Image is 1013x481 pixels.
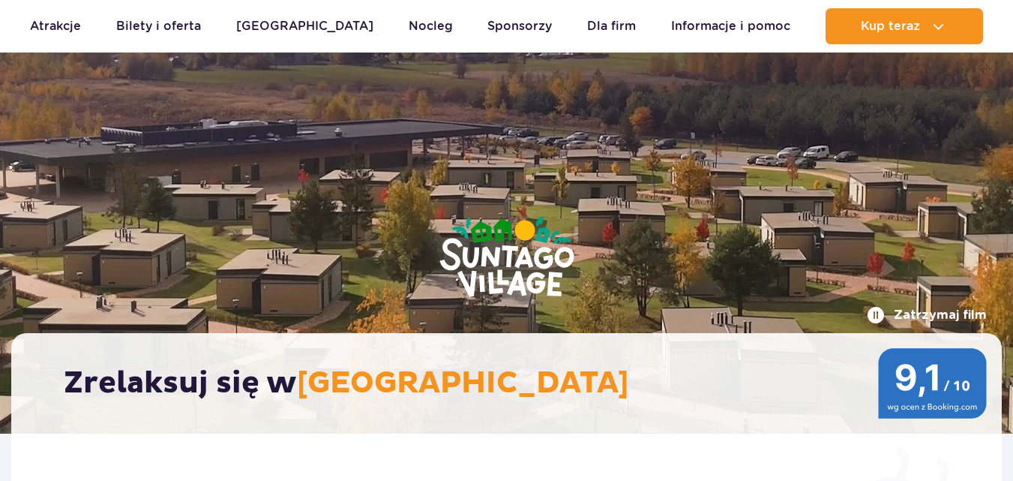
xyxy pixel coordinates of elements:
img: 9,1/10 wg ocen z Booking.com [878,348,987,419]
span: Kup teraz [861,20,920,33]
a: Informacje i pomoc [671,8,790,44]
a: Sponsorzy [487,8,552,44]
button: Kup teraz [826,8,983,44]
a: Atrakcje [30,8,81,44]
a: Nocleg [409,8,453,44]
img: Suntago Village [379,158,634,359]
a: Dla firm [587,8,636,44]
button: Zatrzymaj film [867,306,987,324]
span: [GEOGRAPHIC_DATA] [297,365,629,402]
h2: Zrelaksuj się w [64,365,964,402]
a: [GEOGRAPHIC_DATA] [236,8,373,44]
a: Bilety i oferta [116,8,201,44]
